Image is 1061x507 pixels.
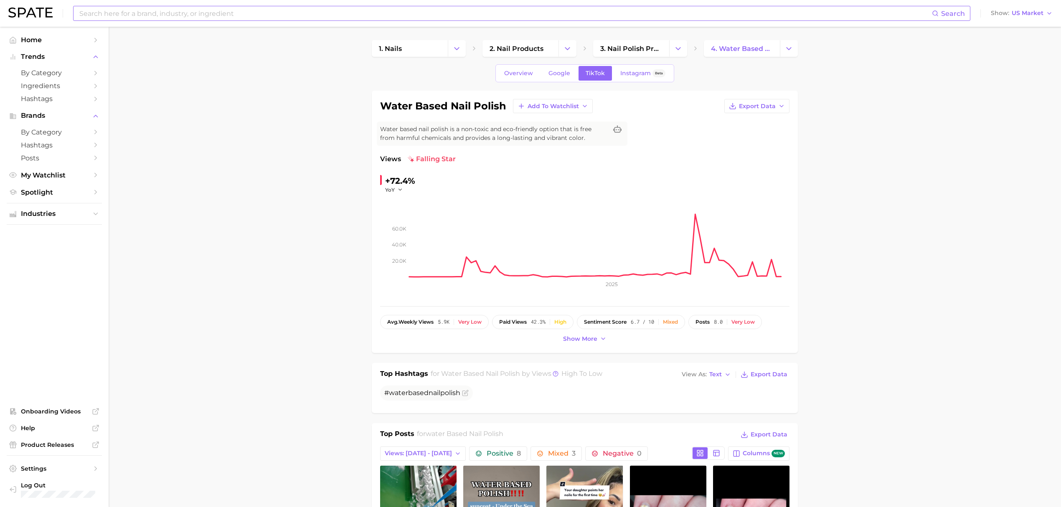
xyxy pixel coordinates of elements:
span: new [772,450,785,458]
span: Help [21,424,88,432]
a: Help [7,422,102,434]
span: Google [548,70,570,77]
a: by Category [7,66,102,79]
span: Home [21,36,88,44]
input: Search here for a brand, industry, or ingredient [79,6,932,20]
span: Columns [743,450,785,458]
span: by Category [21,69,88,77]
a: Ingredients [7,79,102,92]
span: Settings [21,465,88,472]
button: Show more [561,333,609,345]
span: Water based nail polish is a non-toxic and eco-friendly option that is free from harmful chemical... [380,125,607,142]
span: Show more [563,335,597,342]
span: 8.0 [714,319,723,325]
span: 5.9k [438,319,449,325]
span: Hashtags [21,95,88,103]
span: Overview [504,70,533,77]
img: falling star [408,156,414,162]
span: water based nail polish [441,370,520,378]
span: Beta [655,70,663,77]
span: My Watchlist [21,171,88,179]
span: high to low [561,370,602,378]
span: sentiment score [584,319,627,325]
span: 3 [572,449,576,457]
span: paid views [499,319,527,325]
span: 0 [637,449,642,457]
a: Overview [497,66,540,81]
button: posts8.0Very low [688,315,762,329]
span: polish [440,389,460,397]
span: Export Data [739,103,776,110]
span: Trends [21,53,88,61]
a: 2. nail products [482,40,558,57]
span: # [384,389,460,397]
span: 1. nails [379,45,402,53]
span: TikTok [586,70,605,77]
span: YoY [385,186,395,193]
span: Brands [21,112,88,119]
span: Search [941,10,965,18]
span: Ingredients [21,82,88,90]
div: Very low [458,319,482,325]
tspan: 60.0k [392,226,406,232]
h1: water based nail polish [380,101,506,111]
button: Export Data [724,99,789,113]
span: Export Data [751,431,787,438]
h2: for by Views [431,369,602,380]
a: Posts [7,152,102,165]
div: Very low [731,319,755,325]
span: Log Out [21,482,113,489]
button: Industries [7,208,102,220]
button: ShowUS Market [989,8,1055,19]
h2: for [417,429,503,441]
span: Negative [603,450,642,457]
span: Text [709,372,722,377]
span: Spotlight [21,188,88,196]
span: Views [380,154,401,164]
span: Onboarding Videos [21,408,88,415]
span: Add to Watchlist [528,103,579,110]
span: US Market [1012,11,1043,15]
a: Hashtags [7,139,102,152]
abbr: average [387,319,399,325]
a: Spotlight [7,186,102,199]
button: Flag as miscategorized or irrelevant [462,390,469,396]
button: Export Data [739,369,789,380]
span: Hashtags [21,141,88,149]
span: Positive [487,450,521,457]
tspan: 2025 [606,281,618,287]
div: Mixed [663,319,678,325]
span: weekly views [387,319,434,325]
button: YoY [385,186,403,193]
a: Home [7,33,102,46]
button: Export Data [739,429,789,441]
h1: Top Hashtags [380,369,428,380]
a: Hashtags [7,92,102,105]
button: Change Category [558,40,576,57]
span: 2. nail products [490,45,543,53]
span: based [408,389,429,397]
a: 1. nails [372,40,448,57]
span: 6.7 / 10 [631,319,654,325]
a: Google [541,66,577,81]
button: sentiment score6.7 / 10Mixed [577,315,685,329]
span: 42.3% [531,319,546,325]
button: avg.weekly views5.9kVery low [380,315,489,329]
a: TikTok [579,66,612,81]
span: 4. water based nail polish [711,45,773,53]
span: 8 [517,449,521,457]
a: Onboarding Videos [7,405,102,418]
tspan: 40.0k [392,241,406,248]
button: Change Category [448,40,466,57]
span: Views: [DATE] - [DATE] [385,450,452,457]
a: Product Releases [7,439,102,451]
button: View AsText [680,369,733,380]
button: Add to Watchlist [513,99,593,113]
a: 3. nail polish products [593,40,669,57]
button: Trends [7,51,102,63]
span: Instagram [620,70,651,77]
span: Posts [21,154,88,162]
h1: Top Posts [380,429,414,441]
span: nail [429,389,440,397]
tspan: 20.0k [392,257,406,264]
